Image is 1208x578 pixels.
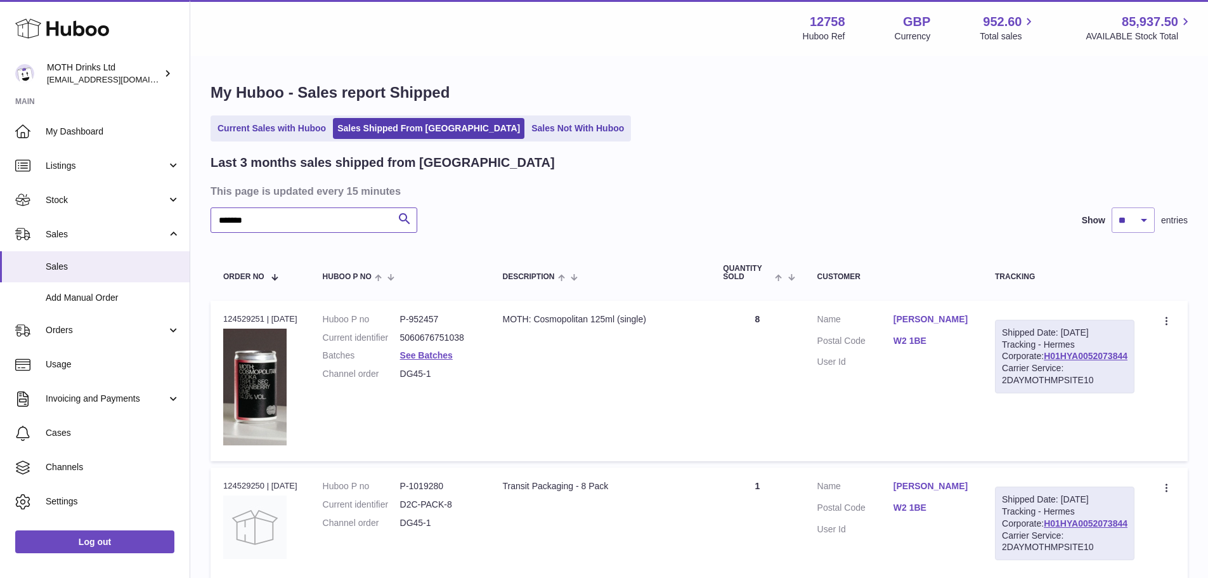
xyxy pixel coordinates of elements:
[817,335,893,350] dt: Postal Code
[983,13,1022,30] span: 952.60
[46,324,167,336] span: Orders
[46,160,167,172] span: Listings
[400,350,453,360] a: See Batches
[893,480,970,492] a: [PERSON_NAME]
[995,273,1134,281] div: Tracking
[817,480,893,496] dt: Name
[46,228,167,240] span: Sales
[213,118,330,139] a: Current Sales with Huboo
[333,118,524,139] a: Sales Shipped From [GEOGRAPHIC_DATA]
[46,461,180,473] span: Channels
[211,184,1185,198] h3: This page is updated every 15 minutes
[995,320,1134,393] div: Tracking - Hermes Corporate:
[323,499,400,511] dt: Current identifier
[502,313,698,325] div: MOTH: Cosmopolitan 125ml (single)
[211,82,1188,103] h1: My Huboo - Sales report Shipped
[723,265,772,281] span: Quantity Sold
[211,154,555,171] h2: Last 3 months sales shipped from [GEOGRAPHIC_DATA]
[893,335,970,347] a: W2 1BE
[46,393,167,405] span: Invoicing and Payments
[323,368,400,380] dt: Channel order
[46,496,180,508] span: Settings
[710,301,804,461] td: 8
[1044,351,1127,361] a: H01HYA0052073844
[810,13,845,30] strong: 12758
[400,499,477,511] dd: D2C-PACK-8
[817,356,893,368] dt: User Id
[47,62,161,86] div: MOTH Drinks Ltd
[400,332,477,344] dd: 5060676751038
[1044,518,1127,529] a: H01HYA0052073844
[46,358,180,371] span: Usage
[223,480,297,492] div: 124529250 | [DATE]
[1086,30,1193,43] span: AVAILABLE Stock Total
[46,194,167,206] span: Stock
[323,332,400,344] dt: Current identifier
[15,64,34,83] img: internalAdmin-12758@internal.huboo.com
[400,517,477,529] dd: DG45-1
[1002,327,1127,339] div: Shipped Date: [DATE]
[502,273,554,281] span: Description
[223,313,297,325] div: 124529251 | [DATE]
[893,502,970,514] a: W2 1BE
[1002,530,1127,554] div: Carrier Service: 2DAYMOTHMPSITE10
[1002,362,1127,386] div: Carrier Service: 2DAYMOTHMPSITE10
[400,368,477,380] dd: DG45-1
[47,74,186,84] span: [EMAIL_ADDRESS][DOMAIN_NAME]
[46,126,180,138] span: My Dashboard
[323,273,372,281] span: Huboo P no
[46,261,180,273] span: Sales
[995,487,1134,560] div: Tracking - Hermes Corporate:
[980,13,1036,43] a: 952.60 Total sales
[46,292,180,304] span: Add Manual Order
[400,313,477,325] dd: P-952457
[400,480,477,492] dd: P-1019280
[46,427,180,439] span: Cases
[803,30,845,43] div: Huboo Ref
[323,517,400,529] dt: Channel order
[223,329,287,445] img: 127581729091081.png
[1122,13,1178,30] span: 85,937.50
[817,273,970,281] div: Customer
[223,496,287,559] img: no-photo.jpg
[1082,214,1105,227] label: Show
[323,480,400,492] dt: Huboo P no
[903,13,930,30] strong: GBP
[223,273,264,281] span: Order No
[895,30,931,43] div: Currency
[817,502,893,517] dt: Postal Code
[527,118,628,139] a: Sales Not With Huboo
[323,313,400,325] dt: Huboo P no
[1161,214,1188,227] span: entries
[893,313,970,325] a: [PERSON_NAME]
[502,480,698,492] div: Transit Packaging - 8 Pack
[323,350,400,362] dt: Batches
[817,313,893,329] dt: Name
[1002,494,1127,506] div: Shipped Date: [DATE]
[817,523,893,535] dt: User Id
[1086,13,1193,43] a: 85,937.50 AVAILABLE Stock Total
[15,530,174,553] a: Log out
[980,30,1036,43] span: Total sales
